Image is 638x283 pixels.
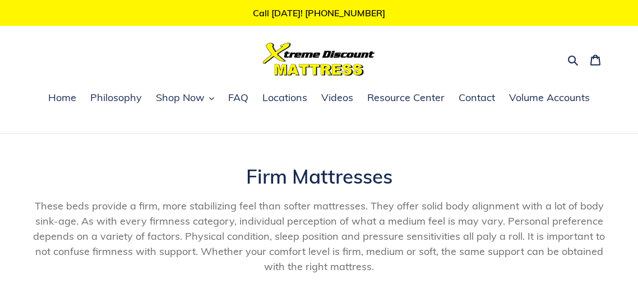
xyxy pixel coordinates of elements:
[362,90,450,107] a: Resource Center
[228,91,248,104] span: FAQ
[48,91,76,104] span: Home
[43,90,82,107] a: Home
[453,90,501,107] a: Contact
[262,91,307,104] span: Locations
[257,90,313,107] a: Locations
[90,91,142,104] span: Philosophy
[246,164,392,189] span: Firm Mattresses
[150,90,220,107] button: Shop Now
[263,43,375,76] img: Xtreme Discount Mattress
[459,91,495,104] span: Contact
[503,90,595,107] a: Volume Accounts
[85,90,147,107] a: Philosophy
[33,199,605,273] span: These beds provide a firm, more stabilizing feel than softer mattresses. They offer solid body al...
[223,90,254,107] a: FAQ
[367,91,445,104] span: Resource Center
[316,90,359,107] a: Videos
[321,91,353,104] span: Videos
[156,91,205,104] span: Shop Now
[509,91,590,104] span: Volume Accounts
